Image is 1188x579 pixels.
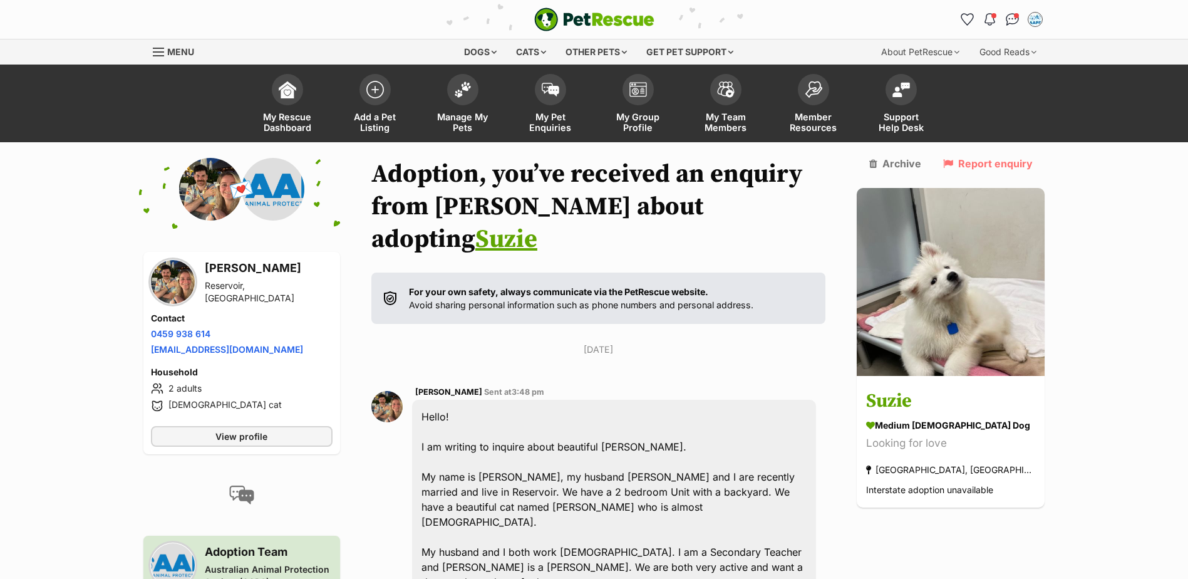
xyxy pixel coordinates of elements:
span: 3:48 pm [512,387,544,397]
div: Other pets [557,39,636,65]
p: Avoid sharing personal information such as phone numbers and personal address. [409,285,753,312]
a: My Group Profile [594,68,682,142]
h4: Contact [151,312,333,325]
div: [GEOGRAPHIC_DATA], [GEOGRAPHIC_DATA] [866,462,1035,479]
img: help-desk-icon-fdf02630f3aa405de69fd3d07c3f3aa587a6932b1a1747fa1d2bba05be0121f9.svg [892,82,910,97]
span: Add a Pet Listing [347,112,403,133]
span: [PERSON_NAME] [415,387,482,397]
span: My Pet Enquiries [522,112,579,133]
span: 💌 [227,176,256,203]
h3: [PERSON_NAME] [205,259,333,277]
div: medium [DEMOGRAPHIC_DATA] Dog [866,419,1035,432]
img: chat-41dd97257d64d25036548639549fe6c8038ab92f7586957e7f3b1b290dea8141.svg [1006,13,1019,26]
img: team-members-icon-5396bd8760b3fe7c0b43da4ab00e1e3bb1a5d9ba89233759b79545d2d3fc5d0d.svg [717,81,735,98]
img: manage-my-pets-icon-02211641906a0b7f246fdf0571729dbe1e7629f14944591b6c1af311fb30b64b.svg [454,81,472,98]
img: Adoption Team profile pic [1029,13,1041,26]
div: Looking for love [866,436,1035,452]
button: Notifications [980,9,1000,29]
span: My Team Members [698,112,754,133]
div: About PetRescue [872,39,968,65]
div: Good Reads [971,39,1045,65]
a: My Rescue Dashboard [244,68,331,142]
a: Conversations [1003,9,1023,29]
a: 0459 938 614 [151,328,210,339]
img: Australian Animal Protection Society (AAPS) profile pic [242,158,304,221]
p: [DATE] [371,343,826,356]
span: Member Resources [785,112,842,133]
strong: For your own safety, always communicate via the PetRescue website. [409,286,708,297]
a: Add a Pet Listing [331,68,419,142]
img: group-profile-icon-3fa3cf56718a62981997c0bc7e787c4b2cf8bcc04b72c1350f741eb67cf2f40e.svg [629,82,647,97]
span: Menu [167,46,194,57]
a: Support Help Desk [857,68,945,142]
a: Favourites [958,9,978,29]
a: My Team Members [682,68,770,142]
span: Support Help Desk [873,112,929,133]
h3: Adoption Team [205,543,333,561]
span: View profile [215,430,267,443]
div: Get pet support [638,39,742,65]
span: Interstate adoption unavailable [866,485,993,496]
a: View profile [151,426,333,447]
img: Stephanie Short profile pic [151,260,195,304]
span: My Group Profile [610,112,666,133]
img: logo-e224e6f780fb5917bec1dbf3a21bbac754714ae5b6737aabdf751b685950b380.svg [534,8,654,31]
li: 2 adults [151,381,333,396]
a: PetRescue [534,8,654,31]
img: Stephanie Short profile pic [371,391,403,422]
a: Menu [153,39,203,62]
a: Report enquiry [943,158,1033,169]
span: Manage My Pets [435,112,491,133]
img: Stephanie Short profile pic [179,158,242,221]
img: notifications-46538b983faf8c2785f20acdc204bb7945ddae34d4c08c2a6579f10ce5e182be.svg [984,13,994,26]
a: [EMAIL_ADDRESS][DOMAIN_NAME] [151,344,303,355]
h3: Suzie [866,388,1035,416]
ul: Account quick links [958,9,1045,29]
img: dashboard-icon-eb2f2d2d3e046f16d808141f083e7271f6b2e854fb5c12c21221c1fb7104beca.svg [279,81,296,98]
a: Suzie [475,224,537,255]
img: conversation-icon-4a6f8262b818ee0b60e3300018af0b2d0b884aa5de6e9bcb8d3d4eeb1a70a7c4.svg [229,486,254,504]
img: add-pet-listing-icon-0afa8454b4691262ce3f59096e99ab1cd57d4a30225e0717b998d2c9b9846f56.svg [366,81,384,98]
a: Archive [869,158,921,169]
img: Suzie [857,188,1045,376]
a: Suzie medium [DEMOGRAPHIC_DATA] Dog Looking for love [GEOGRAPHIC_DATA], [GEOGRAPHIC_DATA] Interst... [857,378,1045,508]
img: member-resources-icon-8e73f808a243e03378d46382f2149f9095a855e16c252ad45f914b54edf8863c.svg [805,81,822,98]
img: pet-enquiries-icon-7e3ad2cf08bfb03b45e93fb7055b45f3efa6380592205ae92323e6603595dc1f.svg [542,83,559,96]
a: Member Resources [770,68,857,142]
div: Reservoir, [GEOGRAPHIC_DATA] [205,279,333,305]
button: My account [1025,9,1045,29]
span: My Rescue Dashboard [259,112,316,133]
li: [DEMOGRAPHIC_DATA] cat [151,399,333,414]
div: Dogs [455,39,505,65]
h4: Household [151,366,333,378]
a: My Pet Enquiries [507,68,594,142]
span: Sent at [484,387,544,397]
h1: Adoption, you’ve received an enquiry from [PERSON_NAME] about adopting [371,158,826,256]
a: Manage My Pets [419,68,507,142]
div: Cats [507,39,555,65]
